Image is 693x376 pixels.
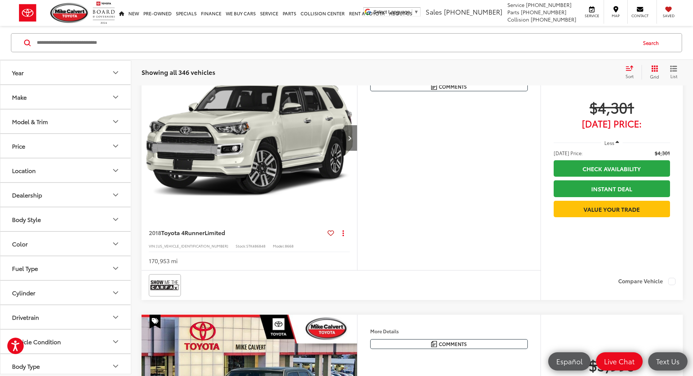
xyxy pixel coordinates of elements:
[642,65,665,80] button: Grid View
[414,9,419,15] span: ▼
[150,315,160,329] span: Special
[548,352,591,371] a: Español
[12,314,39,321] div: Drivetrain
[370,81,528,91] button: Comments
[507,1,524,8] span: Service
[111,288,120,297] div: Cylinder
[0,232,132,256] button: ColorColor
[0,305,132,329] button: DrivetrainDrivetrain
[111,362,120,371] div: Body Type
[0,183,132,207] button: DealershipDealership
[12,338,61,345] div: Vehicle Condition
[273,243,285,249] span: Model:
[111,93,120,101] div: Make
[111,264,120,273] div: Fuel Type
[370,329,528,334] h4: More Details
[246,243,266,249] span: STK486848
[600,357,638,366] span: Live Chat
[0,110,132,133] button: Model & TrimModel & Trim
[431,83,437,89] img: Comments
[655,149,670,157] span: $4,301
[12,289,35,296] div: Cylinder
[0,256,132,280] button: Fuel TypeFuel Type
[0,158,132,182] button: LocationLocation
[342,230,344,236] span: dropdown dots
[342,125,357,151] button: Next image
[0,330,132,353] button: Vehicle ConditionVehicle Condition
[12,191,42,198] div: Dealership
[236,243,246,249] span: Stock:
[111,239,120,248] div: Color
[636,34,669,52] button: Search
[554,356,670,374] span: $5,993
[653,357,683,366] span: Text Us
[337,226,350,239] button: Actions
[111,68,120,77] div: Year
[507,8,519,16] span: Parts
[554,149,583,157] span: [DATE] Price:
[149,229,325,237] a: 2018Toyota 4RunnerLimited
[648,352,688,371] a: Text Us
[439,83,467,90] span: Comments
[526,1,572,8] span: [PHONE_NUMBER]
[554,180,670,197] a: Instant Deal
[604,139,614,146] span: Less
[554,98,670,116] span: $4,301
[111,337,120,346] div: Vehicle Condition
[670,73,677,79] span: List
[205,228,225,237] span: Limited
[149,257,178,265] div: 170,953 mi
[531,16,576,23] span: [PHONE_NUMBER]
[12,216,41,223] div: Body Style
[12,118,48,125] div: Model & Trim
[507,16,529,23] span: Collision
[0,85,132,109] button: MakeMake
[0,134,132,158] button: PricePrice
[608,13,624,18] span: Map
[12,265,38,272] div: Fuel Type
[0,207,132,231] button: Body StyleBody Style
[631,13,649,18] span: Contact
[426,7,442,16] span: Sales
[0,61,132,84] button: YearYear
[521,8,566,16] span: [PHONE_NUMBER]
[12,240,28,247] div: Color
[12,362,40,369] div: Body Type
[626,73,634,79] span: Sort
[553,357,586,366] span: Español
[111,215,120,224] div: Body Style
[12,69,24,76] div: Year
[370,339,528,349] button: Comments
[285,243,294,249] span: 8668
[601,136,623,149] button: Less
[12,93,27,100] div: Make
[622,65,642,80] button: Select sort value
[111,166,120,175] div: Location
[111,313,120,322] div: Drivetrain
[111,142,120,150] div: Price
[141,57,358,219] a: 2018 Toyota 4Runner Limited2018 Toyota 4Runner Limited2018 Toyota 4Runner Limited2018 Toyota 4Run...
[141,57,358,219] div: 2018 Toyota 4Runner Limited 0
[444,7,502,16] span: [PHONE_NUMBER]
[584,13,600,18] span: Service
[161,228,205,237] span: Toyota 4Runner
[0,281,132,304] button: CylinderCylinder
[596,352,643,371] a: Live Chat
[150,276,179,295] img: View CARFAX report
[156,243,228,249] span: [US_VEHICLE_IDENTIFICATION_NUMBER]
[111,191,120,199] div: Dealership
[12,167,36,174] div: Location
[141,57,358,219] img: 2018 Toyota 4Runner Limited
[665,65,683,80] button: List View
[149,228,161,237] span: 2018
[142,68,215,76] span: Showing all 346 vehicles
[661,13,677,18] span: Saved
[431,341,437,347] img: Comments
[618,278,675,285] label: Compare Vehicle
[149,243,156,249] span: VIN:
[554,160,670,177] a: Check Availability
[12,142,25,149] div: Price
[554,120,670,127] span: [DATE] Price:
[36,34,636,51] input: Search by Make, Model, or Keyword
